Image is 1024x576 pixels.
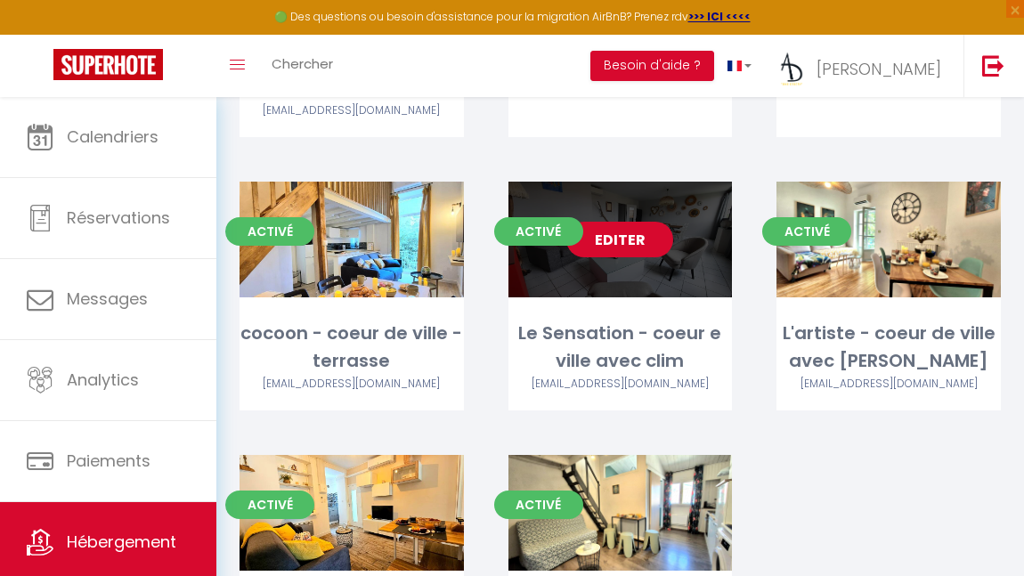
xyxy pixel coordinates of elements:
a: ... [PERSON_NAME] [765,35,963,97]
span: Calendriers [67,126,158,148]
span: Activé [762,217,851,246]
img: ... [778,51,805,89]
div: Airbnb [240,376,464,393]
img: Super Booking [53,49,163,80]
span: Analytics [67,369,139,391]
span: Activé [225,491,314,519]
a: Editer [566,222,673,257]
span: Activé [225,217,314,246]
span: Messages [67,288,148,310]
span: Paiements [67,450,150,472]
span: Activé [494,217,583,246]
div: Le Sensation - coeur e ville avec clim [508,320,733,376]
span: Activé [494,491,583,519]
div: L'artiste - coeur de ville avec [PERSON_NAME] [776,320,1001,376]
button: Besoin d'aide ? [590,51,714,81]
a: Chercher [258,35,346,97]
div: Airbnb [508,376,733,393]
span: Réservations [67,207,170,229]
div: Airbnb [776,376,1001,393]
div: cocoon - coeur de ville - terrasse [240,320,464,376]
div: Airbnb [240,102,464,119]
span: Hébergement [67,531,176,553]
span: Chercher [272,54,333,73]
span: [PERSON_NAME] [817,58,941,80]
img: logout [982,54,1004,77]
a: >>> ICI <<<< [688,9,751,24]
